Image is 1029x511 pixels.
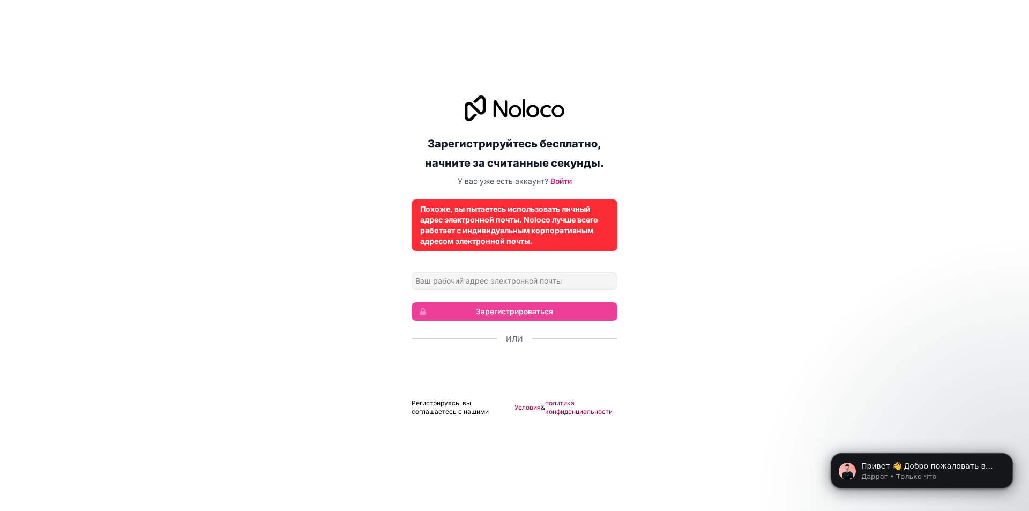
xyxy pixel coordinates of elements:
font: & [541,403,545,411]
button: Зарегистрироваться [412,302,617,321]
a: Условия [514,403,541,412]
a: Войти [550,176,572,186]
iframe: Кнопка «Войти с аккаунтом Google» [406,356,623,380]
font: Или [506,334,523,343]
input: Адрес электронной почты [412,272,617,290]
font: У вас уже есть аккаунт? [458,176,548,186]
font: политика конфиденциальности [545,399,613,416]
font: Регистрируясь, вы соглашаетесь с нашими [412,399,489,416]
a: политика конфиденциальности [545,399,617,416]
font: Зарегистрируйтесь бесплатно, начните за считанные секунды. [425,137,604,169]
font: Похоже, вы пытаетесь использовать личный адрес электронной почты. Noloco лучше всего работает с и... [420,204,598,246]
iframe: Сообщение об уведомлении по внутренней связи [815,431,1029,506]
font: Зарегистрироваться [476,307,553,316]
font: Условия [514,403,541,411]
